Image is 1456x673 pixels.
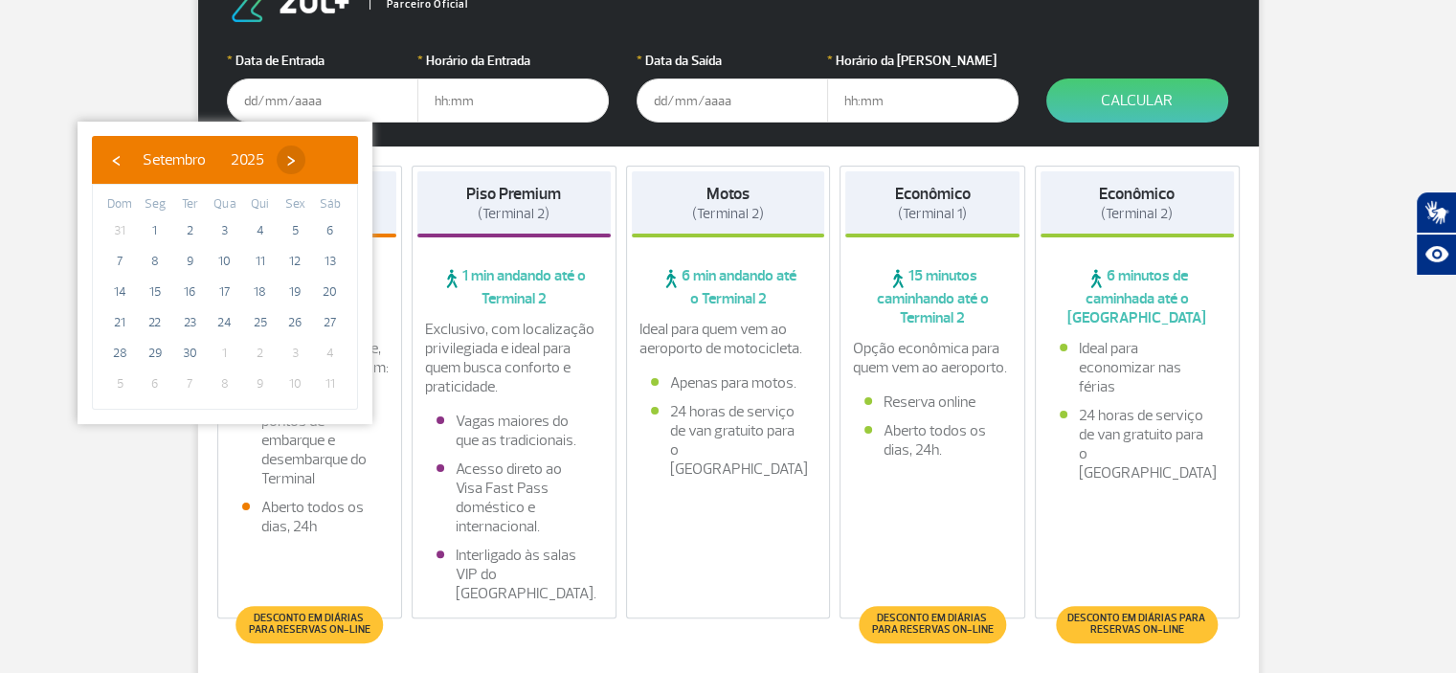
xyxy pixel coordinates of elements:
[210,277,240,307] span: 17
[104,338,135,369] span: 28
[1416,191,1456,234] button: Abrir tradutor de língua de sinais.
[827,79,1019,123] input: hh:mm
[478,205,549,223] span: (Terminal 2)
[140,307,170,338] span: 22
[210,338,240,369] span: 1
[245,369,276,399] span: 9
[315,369,346,399] span: 11
[315,338,346,369] span: 4
[140,338,170,369] span: 29
[417,51,609,71] label: Horário da Entrada
[138,194,173,215] th: weekday
[101,146,130,174] button: ‹
[227,79,418,123] input: dd/mm/aaaa
[639,320,818,358] p: Ideal para quem vem ao aeroporto de motocicleta.
[827,51,1019,71] label: Horário da [PERSON_NAME]
[101,147,305,167] bs-datepicker-navigation-view: ​ ​ ​
[104,369,135,399] span: 5
[104,215,135,246] span: 31
[437,412,592,450] li: Vagas maiores do que as tradicionais.
[425,320,603,396] p: Exclusivo, com localização privilegiada e ideal para quem busca conforto e praticidade.
[280,338,310,369] span: 3
[315,277,346,307] span: 20
[417,79,609,123] input: hh:mm
[1046,79,1228,123] button: Calcular
[312,194,347,215] th: weekday
[130,146,218,174] button: Setembro
[174,338,205,369] span: 30
[637,51,828,71] label: Data da Saída
[1041,266,1234,327] span: 6 minutos de caminhada até o [GEOGRAPHIC_DATA]
[242,393,378,488] li: Fácil acesso aos pontos de embarque e desembarque do Terminal
[437,546,592,603] li: Interligado às salas VIP do [GEOGRAPHIC_DATA].
[78,122,372,424] bs-datepicker-container: calendar
[1099,184,1175,204] strong: Econômico
[706,184,750,204] strong: Motos
[246,613,373,636] span: Desconto em diárias para reservas on-line
[174,215,205,246] span: 2
[140,369,170,399] span: 6
[210,215,240,246] span: 3
[172,194,208,215] th: weekday
[1416,191,1456,276] div: Plugin de acessibilidade da Hand Talk.
[1065,613,1208,636] span: Desconto em diárias para reservas on-line
[280,246,310,277] span: 12
[210,369,240,399] span: 8
[632,266,825,308] span: 6 min andando até o Terminal 2
[692,205,764,223] span: (Terminal 2)
[280,215,310,246] span: 5
[210,307,240,338] span: 24
[102,194,138,215] th: weekday
[651,402,806,479] li: 24 horas de serviço de van gratuito para o [GEOGRAPHIC_DATA]
[466,184,561,204] strong: Piso Premium
[104,307,135,338] span: 21
[280,307,310,338] span: 26
[174,246,205,277] span: 9
[143,150,206,169] span: Setembro
[277,146,305,174] button: ›
[651,373,806,393] li: Apenas para motos.
[278,194,313,215] th: weekday
[104,277,135,307] span: 14
[210,246,240,277] span: 10
[868,613,996,636] span: Desconto em diárias para reservas on-line
[280,277,310,307] span: 19
[895,184,971,204] strong: Econômico
[245,215,276,246] span: 4
[174,369,205,399] span: 7
[864,421,1000,460] li: Aberto todos os dias, 24h.
[1060,406,1215,482] li: 24 horas de serviço de van gratuito para o [GEOGRAPHIC_DATA]
[898,205,967,223] span: (Terminal 1)
[245,338,276,369] span: 2
[315,246,346,277] span: 13
[245,307,276,338] span: 25
[227,51,418,71] label: Data de Entrada
[637,79,828,123] input: dd/mm/aaaa
[437,460,592,536] li: Acesso direto ao Visa Fast Pass doméstico e internacional.
[315,307,346,338] span: 27
[1060,339,1215,396] li: Ideal para economizar nas férias
[853,339,1012,377] p: Opção econômica para quem vem ao aeroporto.
[140,215,170,246] span: 1
[1101,205,1173,223] span: (Terminal 2)
[218,146,277,174] button: 2025
[231,150,264,169] span: 2025
[242,498,378,536] li: Aberto todos os dias, 24h
[242,194,278,215] th: weekday
[140,246,170,277] span: 8
[864,393,1000,412] li: Reserva online
[1416,234,1456,276] button: Abrir recursos assistivos.
[245,277,276,307] span: 18
[417,266,611,308] span: 1 min andando até o Terminal 2
[174,307,205,338] span: 23
[280,369,310,399] span: 10
[845,266,1019,327] span: 15 minutos caminhando até o Terminal 2
[104,246,135,277] span: 7
[140,277,170,307] span: 15
[315,215,346,246] span: 6
[245,246,276,277] span: 11
[208,194,243,215] th: weekday
[174,277,205,307] span: 16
